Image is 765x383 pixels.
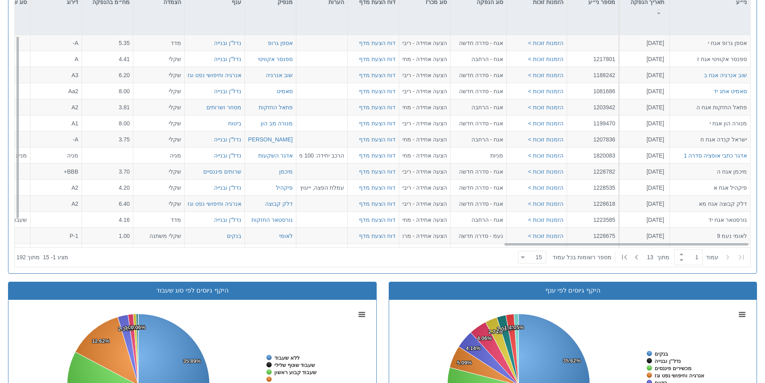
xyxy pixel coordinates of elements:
div: הצעה אחידה - מרווח [402,232,447,240]
div: הצעה אחידה - ריבית [402,184,447,192]
tspan: 2.34% [118,326,133,332]
tspan: שעבוד שוטף שלילי [274,362,315,368]
tspan: 4.14% [466,345,481,351]
button: נדל"ן ובנייה [214,87,241,95]
div: סאמיט [277,87,293,95]
a: דוח הצעת מדף [359,184,396,191]
div: שקלי [137,55,181,63]
div: שקלי [137,184,181,192]
div: היקף גיוסים לפי ענף [395,286,751,295]
div: שרותים פיננסיים [203,168,241,176]
div: 1820083 [570,152,615,160]
div: הצעה אחידה - ריבית [402,200,447,208]
div: 1203942 [570,103,615,111]
div: [DATE] [622,200,664,208]
div: [DATE] [622,152,664,160]
button: מיכמן [279,168,293,176]
div: שקלי [137,87,181,95]
a: דוח הצעת מדף [359,72,396,78]
tspan: 1.05% [509,324,524,330]
div: A2 [34,200,78,208]
div: הצעה אחידה - מחיר [402,152,447,160]
div: BBB+ [34,168,78,176]
div: אגח - סדרה חדשה [454,87,503,95]
tspan: 2.74% [488,329,503,335]
div: פתאל החזקות אגח ה [673,103,747,111]
div: נדל"ן ובנייה [214,135,241,143]
span: ‏עמוד [706,253,718,261]
div: 1228675 [570,232,615,240]
div: [DATE] [622,135,664,143]
div: [DATE] [622,55,664,63]
div: 8.00 [85,87,130,95]
tspan: 4.06% [477,335,492,341]
button: נדל"ן ובנייה [214,152,241,160]
div: אגח - הרחבה [454,55,503,63]
div: 4.16 [85,216,130,224]
div: הצעה אחידה - מחיר [402,135,447,143]
div: ספנסר אקוויטי אגח ז [673,55,747,63]
div: [DATE] [622,87,664,95]
div: אגח - סדרה חדשה [454,168,503,176]
div: מניה [34,152,78,160]
tspan: 1.19% [124,325,139,331]
button: הזמנות זוכות > [528,103,563,111]
div: שוב אנרגיה אגח ב [704,71,747,79]
div: שקלי [137,119,181,127]
button: בנקים [227,232,241,240]
div: ספנסר אקוויטי [258,55,293,63]
div: אספן גרופ אגח י [673,39,747,47]
button: הזמנות זוכות > [528,55,563,63]
a: דוח הצעת מדף [359,120,396,127]
div: 1217801 [570,55,615,63]
div: מניות [454,152,503,160]
div: A [34,55,78,63]
div: 1.00 [85,232,130,240]
div: A1 [34,119,78,127]
tspan: שעבוד קבוע ראשון [274,369,317,375]
span: ‏מספר רשומות בכל עמוד [553,253,612,261]
div: פתאל החזקות [259,103,293,111]
button: אספן גרופ [268,39,293,47]
tspan: מכשירים פיננסים [655,365,692,371]
button: הזמנות זוכות > [528,135,563,143]
div: מנורה הון אגח י [673,119,747,127]
div: ‏ מתוך [515,248,749,266]
button: מנורה מב הון [261,119,293,127]
div: אגח - סדרה חדשה [454,200,503,208]
button: אנרגיה וחיפושי נפט וגז [188,71,241,79]
div: אגח - הרחבה [454,103,503,111]
div: ‏מציג 1 - 15 ‏ מתוך 192 [16,248,68,266]
button: אדגר השקעות [258,152,293,160]
div: [DATE] [622,184,664,192]
div: P-1 [34,232,78,240]
button: הזמנות זוכות > [528,152,563,160]
button: מסחר ושרותים [206,103,241,111]
button: נדל"ן ובנייה [214,184,241,192]
div: אגח - סדרה חדשה [454,119,503,127]
div: הצעה אחידה - ריבית [402,87,447,95]
div: אגח - סדרה חדשה [454,71,503,79]
div: אגח - הרחבה [454,216,503,224]
div: הצעה אחידה - מחיר [402,216,447,224]
div: [DATE] [622,119,664,127]
div: 3.70 [85,168,130,176]
div: [DATE] [622,103,664,111]
button: הזמנות זוכות > [528,87,563,95]
div: Aa2 [34,87,78,95]
button: נורסטאר החזקות [251,216,293,224]
div: 1228535 [570,184,615,192]
div: A3 [34,71,78,79]
button: דלק קבוצה [265,200,293,208]
a: דוח הצעת מדף [359,88,396,94]
div: נעמ - סדרה חדשה [454,232,503,240]
tspan: בנקים [655,351,668,357]
div: הצעה אחידה - ריבית [402,39,447,47]
div: אגח - סדרה חדשה [454,39,503,47]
